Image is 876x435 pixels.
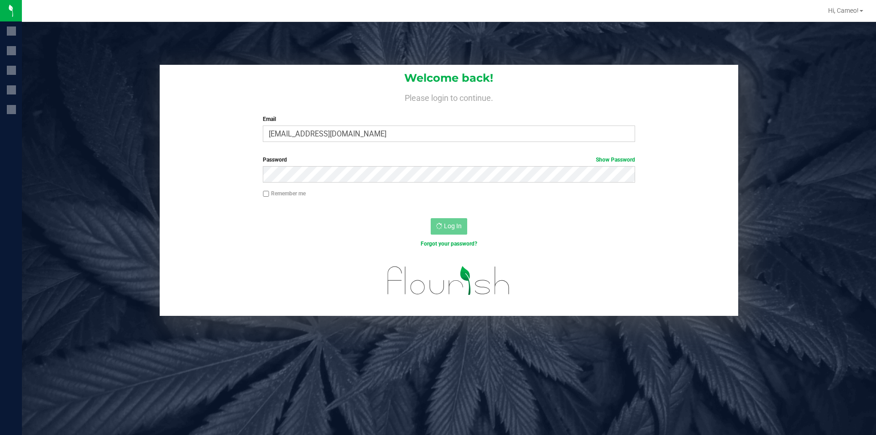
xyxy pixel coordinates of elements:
[160,91,738,102] h4: Please login to continue.
[160,72,738,84] h1: Welcome back!
[421,241,477,247] a: Forgot your password?
[596,157,635,163] a: Show Password
[263,157,287,163] span: Password
[263,191,269,197] input: Remember me
[263,189,306,198] label: Remember me
[828,7,859,14] span: Hi, Cameo!
[263,115,635,123] label: Email
[444,222,462,230] span: Log In
[376,257,521,304] img: flourish_logo.svg
[431,218,467,235] button: Log In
